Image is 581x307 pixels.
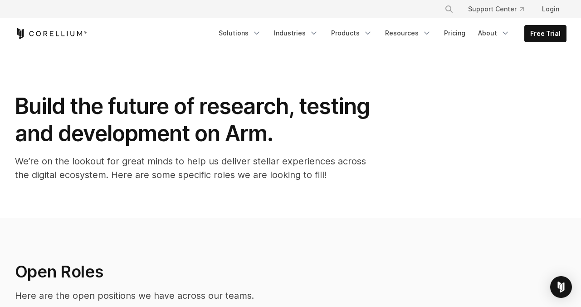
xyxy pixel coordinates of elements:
[535,1,566,17] a: Login
[15,289,424,302] p: Here are the open positions we have across our teams.
[550,276,572,298] div: Open Intercom Messenger
[525,25,566,42] a: Free Trial
[213,25,566,42] div: Navigation Menu
[15,154,378,182] p: We’re on the lookout for great minds to help us deliver stellar experiences across the digital ec...
[213,25,267,41] a: Solutions
[269,25,324,41] a: Industries
[439,25,471,41] a: Pricing
[380,25,437,41] a: Resources
[434,1,566,17] div: Navigation Menu
[15,28,87,39] a: Corellium Home
[473,25,515,41] a: About
[15,93,378,147] h1: Build the future of research, testing and development on Arm.
[15,262,424,282] h2: Open Roles
[441,1,457,17] button: Search
[461,1,531,17] a: Support Center
[326,25,378,41] a: Products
